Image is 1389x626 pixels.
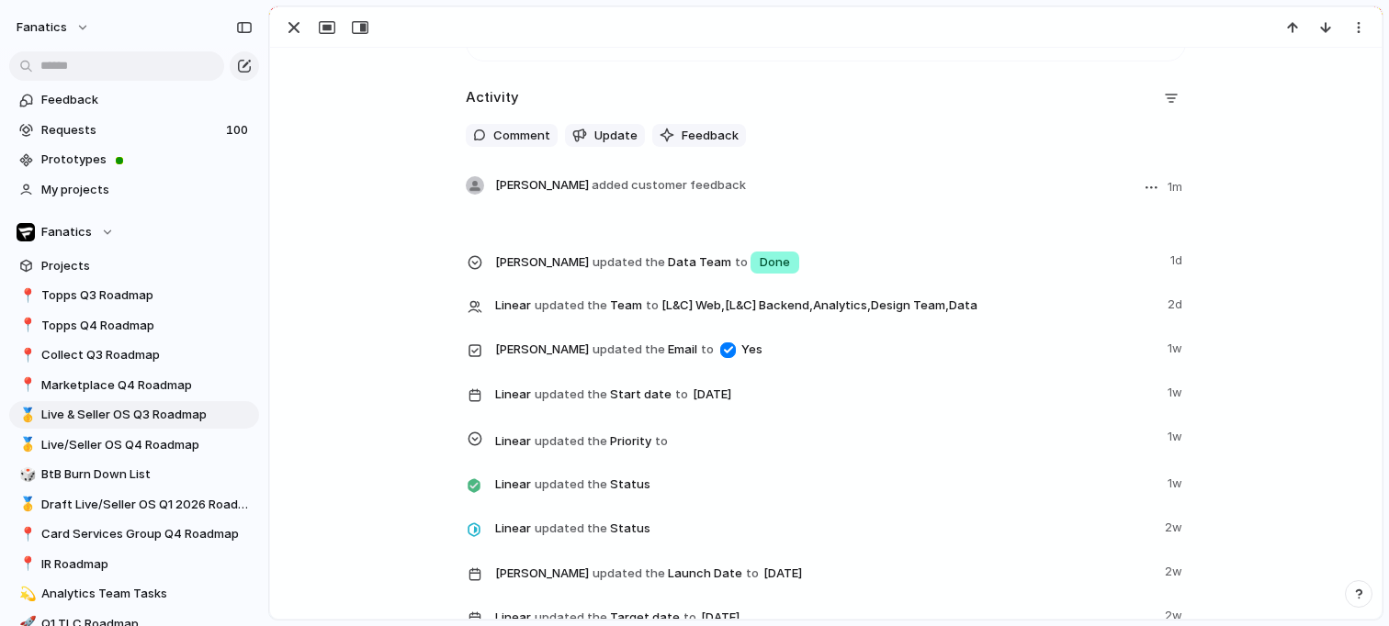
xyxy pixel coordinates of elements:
[41,91,253,109] span: Feedback
[19,524,32,545] div: 📍
[1168,380,1186,402] span: 1w
[1168,336,1186,358] span: 1w
[495,471,1157,497] span: Status
[19,553,32,575] div: 📍
[19,285,32,307] div: 📍
[41,585,253,603] span: Analytics Team Tasks
[1168,292,1186,314] span: 2d
[17,585,35,603] button: 💫
[495,520,531,538] span: Linear
[9,86,259,114] a: Feedback
[495,475,531,494] span: Linear
[495,248,1159,275] span: Data Team
[495,565,589,583] span: [PERSON_NAME]
[17,346,35,364] button: 📍
[466,124,558,148] button: Comment
[19,434,32,455] div: 🥇
[17,496,35,514] button: 🥇
[19,405,32,426] div: 🥇
[592,177,746,192] span: added customer feedback
[1165,559,1186,581] span: 2w
[41,286,253,305] span: Topps Q3 Roadmap
[495,380,1157,408] span: Start date
[17,286,35,305] button: 📍
[19,494,32,515] div: 🥇
[9,176,259,204] a: My projects
[495,424,1157,456] span: Priority
[41,406,253,424] span: Live & Seller OS Q3 Roadmap
[19,374,32,396] div: 📍
[565,124,645,148] button: Update
[495,432,531,451] span: Linear
[17,376,35,395] button: 📍
[9,312,259,340] a: 📍Topps Q4 Roadmap
[41,465,253,484] span: BtB Burn Down List
[593,253,665,272] span: updated the
[9,252,259,280] a: Projects
[9,372,259,399] a: 📍Marketplace Q4 Roadmap
[594,127,638,145] span: Update
[41,317,253,335] span: Topps Q4 Roadmap
[535,386,607,404] span: updated the
[1168,471,1186,493] span: 1w
[9,520,259,548] a: 📍Card Services Group Q4 Roadmap
[41,555,253,574] span: IR Roadmap
[9,218,259,246] button: Fanatics
[535,296,607,315] span: updated the
[741,341,762,359] span: Yes
[17,555,35,574] button: 📍
[9,146,259,173] a: Prototypes
[17,18,67,37] span: fanatics
[493,127,550,145] span: Comment
[701,341,714,359] span: to
[682,127,739,145] span: Feedback
[19,584,32,605] div: 💫
[8,13,99,42] button: fanatics
[495,292,1157,318] span: Team
[646,296,659,315] span: to
[17,406,35,424] button: 🥇
[17,465,35,484] button: 🎲
[495,176,746,195] span: [PERSON_NAME]
[9,431,259,459] a: 🥇Live/Seller OS Q4 Roadmap
[746,565,759,583] span: to
[41,376,253,395] span: Marketplace Q4 Roadmap
[675,386,688,404] span: to
[466,87,519,108] h2: Activity
[41,496,253,514] span: Draft Live/Seller OS Q1 2026 Roadmap
[9,580,259,608] a: 💫Analytics Team Tasks
[655,432,668,451] span: to
[41,257,253,275] span: Projects
[593,341,665,359] span: updated the
[9,341,259,369] div: 📍Collect Q3 Roadmap
[1170,248,1186,270] span: 1d
[9,551,259,578] div: 📍IR Roadmap
[535,432,607,451] span: updated the
[19,464,32,486] div: 🎲
[535,520,607,538] span: updated the
[661,296,977,315] span: [L&C] Web , [L&C] Backend , Analytics , Design Team , Data
[760,253,790,272] span: Done
[19,345,32,366] div: 📍
[9,461,259,488] div: 🎲BtB Burn Down List
[759,563,807,585] span: [DATE]
[9,491,259,519] a: 🥇Draft Live/Seller OS Q1 2026 Roadmap
[19,315,32,336] div: 📍
[495,386,531,404] span: Linear
[9,117,259,144] a: Requests100
[1168,178,1186,196] span: 1m
[226,121,252,140] span: 100
[41,525,253,543] span: Card Services Group Q4 Roadmap
[41,121,220,140] span: Requests
[593,565,665,583] span: updated the
[1168,424,1186,446] span: 1w
[535,475,607,494] span: updated the
[41,181,253,199] span: My projects
[735,253,748,272] span: to
[41,223,92,241] span: Fanatics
